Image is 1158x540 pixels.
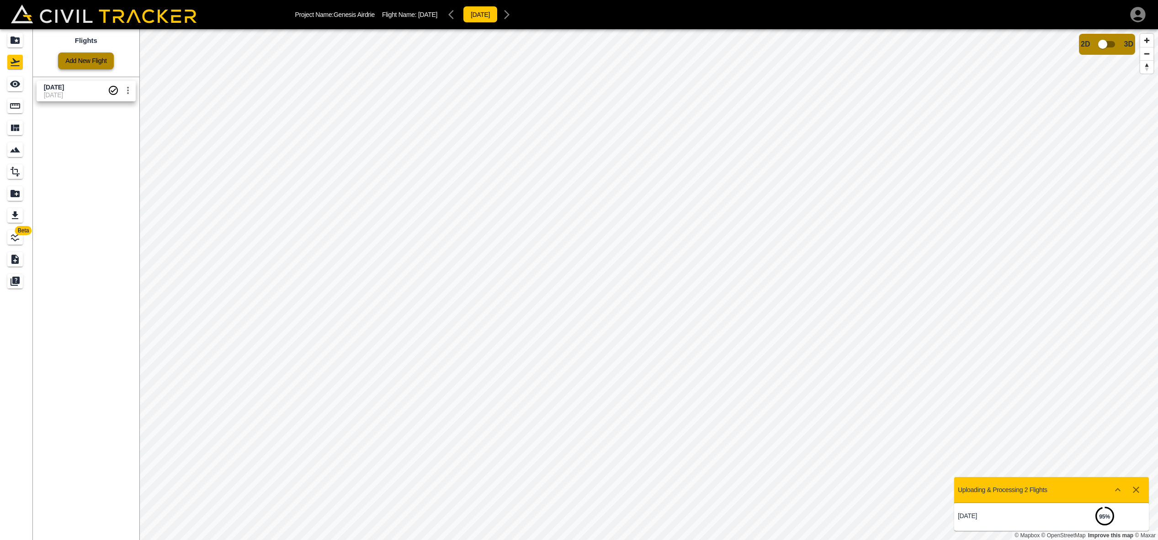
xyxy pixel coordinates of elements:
button: Zoom out [1140,47,1153,60]
canvas: Map [139,29,1158,540]
p: Project Name: Genesis Airdrie [295,11,375,18]
button: Zoom in [1140,34,1153,47]
button: Show more [1109,481,1127,499]
span: [DATE] [418,11,437,18]
span: 2D [1081,40,1090,48]
p: [DATE] [958,512,1052,519]
a: OpenStreetMap [1041,532,1086,539]
a: Map feedback [1088,532,1133,539]
strong: 95 % [1099,514,1110,520]
p: Uploading & Processing 2 Flights [958,486,1047,493]
button: [DATE] [463,6,498,23]
a: Maxar [1135,532,1156,539]
p: Flight Name: [382,11,437,18]
button: Reset bearing to north [1140,60,1153,73]
span: 3D [1124,40,1133,48]
a: Mapbox [1015,532,1040,539]
img: Civil Tracker [11,5,197,24]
